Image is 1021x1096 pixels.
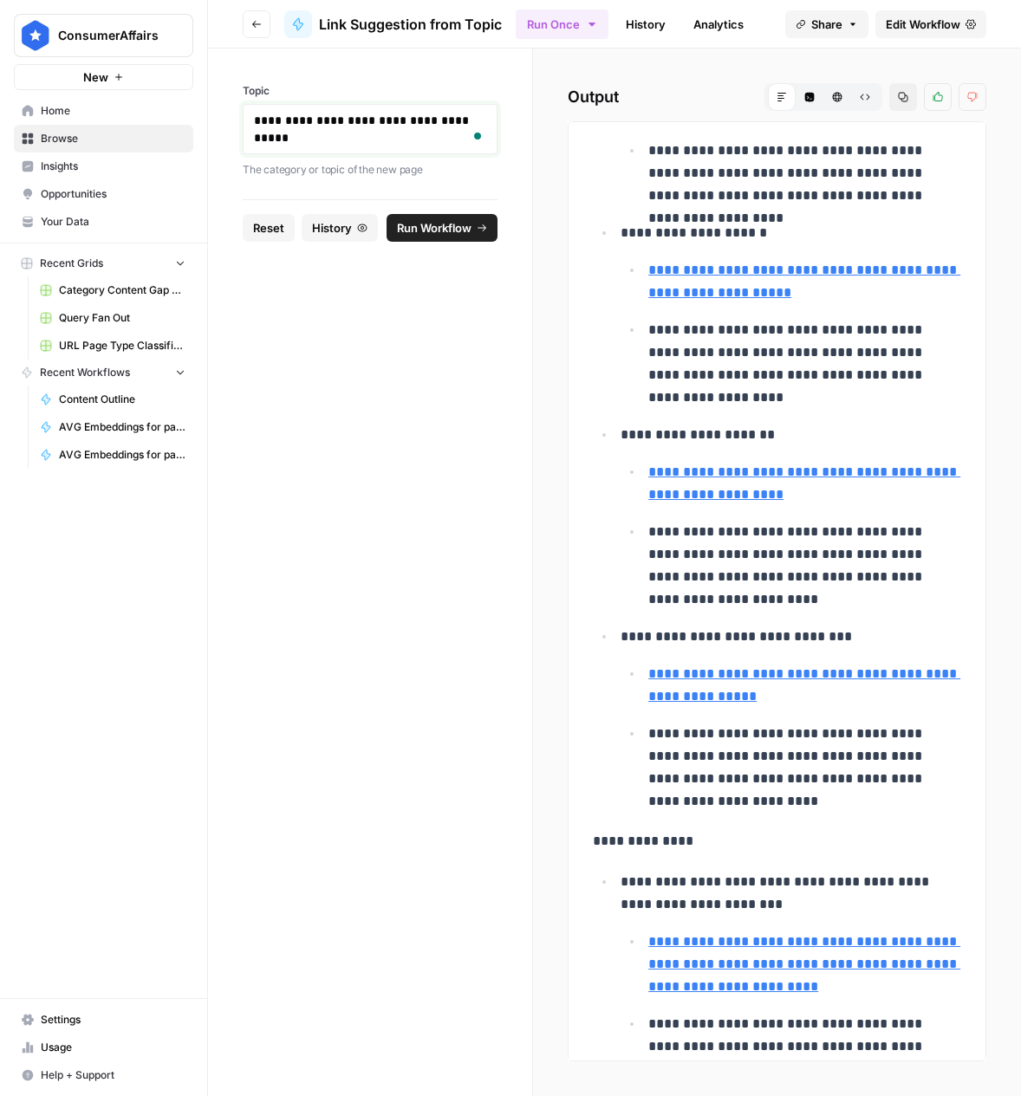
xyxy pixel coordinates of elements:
div: To enrich screen reader interactions, please activate Accessibility in Grammarly extension settings [254,112,486,146]
span: Category Content Gap Analysis [59,282,185,298]
a: Integrate [761,10,832,38]
label: Topic [243,83,497,99]
span: Home [41,103,185,119]
span: Share [811,16,842,33]
a: Edit Workflow [875,10,986,38]
span: Your Data [41,214,185,230]
span: Help + Support [41,1067,185,1083]
span: Run Workflow [397,219,471,237]
a: AVG Embeddings for page and Target Keyword - Using Pasted page content [32,441,193,469]
span: Insights [41,159,185,174]
a: History [615,10,676,38]
span: ConsumerAffairs [58,27,163,44]
span: Content Outline [59,392,185,407]
span: Recent Workflows [40,365,130,380]
a: Insights [14,152,193,180]
button: Run Once [516,10,608,39]
h2: Output [568,83,986,111]
span: History [312,219,352,237]
button: Reset [243,214,295,242]
button: Workspace: ConsumerAffairs [14,14,193,57]
a: Category Content Gap Analysis [32,276,193,304]
a: Your Data [14,208,193,236]
span: AVG Embeddings for page and Target Keyword [59,419,185,435]
img: ConsumerAffairs Logo [20,20,51,51]
a: Link Suggestion from Topic [284,10,502,38]
button: Run Workflow [387,214,497,242]
a: AVG Embeddings for page and Target Keyword [32,413,193,441]
span: Query Fan Out [59,310,185,326]
span: Recent Grids [40,256,103,271]
button: Recent Workflows [14,360,193,386]
span: Browse [41,131,185,146]
span: Edit Workflow [886,16,960,33]
button: Share [785,10,868,38]
span: Usage [41,1040,185,1055]
span: Reset [253,219,284,237]
span: Settings [41,1012,185,1028]
a: Analytics [683,10,754,38]
a: Home [14,97,193,125]
a: Content Outline [32,386,193,413]
a: Browse [14,125,193,152]
a: Query Fan Out [32,304,193,332]
span: AVG Embeddings for page and Target Keyword - Using Pasted page content [59,447,185,463]
a: Settings [14,1006,193,1034]
span: New [83,68,108,86]
a: Usage [14,1034,193,1061]
span: URL Page Type Classification [59,338,185,353]
a: Opportunities [14,180,193,208]
span: Link Suggestion from Topic [319,14,502,35]
button: Help + Support [14,1061,193,1089]
span: Opportunities [41,186,185,202]
a: URL Page Type Classification [32,332,193,360]
button: New [14,64,193,90]
button: History [302,214,378,242]
button: Recent Grids [14,250,193,276]
p: The category or topic of the new page [243,161,497,178]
